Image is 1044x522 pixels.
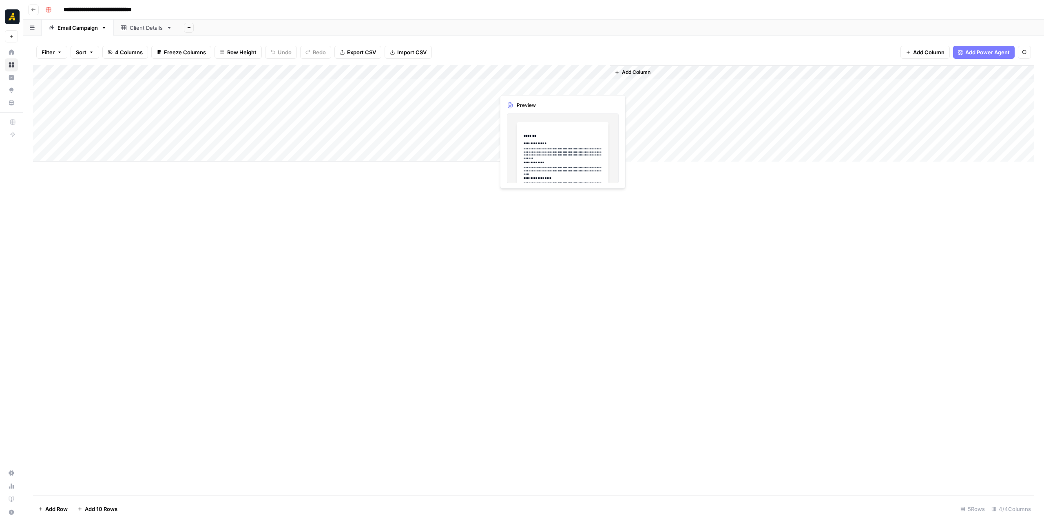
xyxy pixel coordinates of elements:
[5,493,18,506] a: Learning Hub
[5,96,18,109] a: Your Data
[73,502,122,515] button: Add 10 Rows
[397,48,427,56] span: Import CSV
[58,24,98,32] div: Email Campaign
[334,46,381,59] button: Export CSV
[33,502,73,515] button: Add Row
[102,46,148,59] button: 4 Columns
[913,48,944,56] span: Add Column
[76,48,86,56] span: Sort
[5,71,18,84] a: Insights
[265,46,297,59] button: Undo
[622,69,650,76] span: Add Column
[953,46,1015,59] button: Add Power Agent
[385,46,432,59] button: Import CSV
[300,46,331,59] button: Redo
[5,84,18,97] a: Opportunities
[114,20,179,36] a: Client Details
[5,506,18,519] button: Help + Support
[85,505,117,513] span: Add 10 Rows
[313,48,326,56] span: Redo
[965,48,1010,56] span: Add Power Agent
[5,46,18,59] a: Home
[151,46,211,59] button: Freeze Columns
[227,48,257,56] span: Row Height
[115,48,143,56] span: 4 Columns
[42,20,114,36] a: Email Campaign
[5,466,18,480] a: Settings
[5,58,18,71] a: Browse
[988,502,1034,515] div: 4/4 Columns
[164,48,206,56] span: Freeze Columns
[957,502,988,515] div: 5 Rows
[347,48,376,56] span: Export CSV
[42,48,55,56] span: Filter
[45,505,68,513] span: Add Row
[5,480,18,493] a: Usage
[5,9,20,24] img: Marketers in Demand Logo
[611,67,654,78] button: Add Column
[278,48,292,56] span: Undo
[130,24,163,32] div: Client Details
[71,46,99,59] button: Sort
[900,46,950,59] button: Add Column
[215,46,262,59] button: Row Height
[5,7,18,27] button: Workspace: Marketers in Demand
[36,46,67,59] button: Filter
